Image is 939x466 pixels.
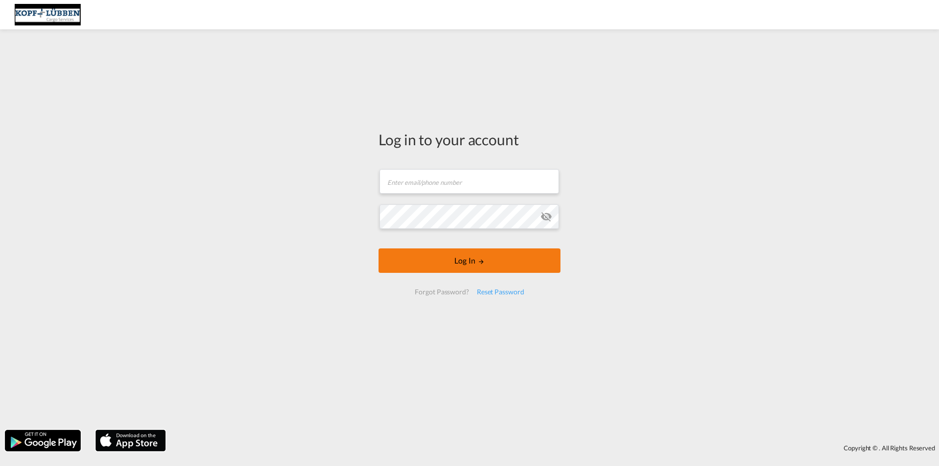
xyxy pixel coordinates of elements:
[4,429,82,452] img: google.png
[411,283,472,301] div: Forgot Password?
[15,4,81,26] img: 25cf3bb0aafc11ee9c4fdbd399af7748.JPG
[540,211,552,222] md-icon: icon-eye-off
[380,169,559,194] input: Enter email/phone number
[473,283,528,301] div: Reset Password
[379,129,560,150] div: Log in to your account
[379,248,560,273] button: LOGIN
[171,440,939,456] div: Copyright © . All Rights Reserved
[94,429,167,452] img: apple.png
